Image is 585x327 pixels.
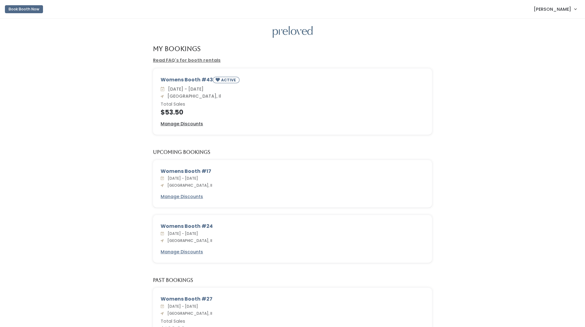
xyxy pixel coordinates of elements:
[5,5,43,13] button: Book Booth Now
[153,278,193,283] h5: Past Bookings
[161,76,424,86] div: Womens Booth #43
[165,176,198,181] span: [DATE] - [DATE]
[161,121,203,127] a: Manage Discounts
[153,150,210,155] h5: Upcoming Bookings
[161,102,424,107] h6: Total Sales
[165,231,198,236] span: [DATE] - [DATE]
[166,86,204,92] span: [DATE] - [DATE]
[153,57,220,63] a: Read FAQ's for booth rentals
[165,183,212,188] span: [GEOGRAPHIC_DATA], Il
[5,2,43,16] a: Book Booth Now
[161,168,424,175] div: Womens Booth #17
[273,26,313,38] img: preloved logo
[161,193,203,200] a: Manage Discounts
[165,311,212,316] span: [GEOGRAPHIC_DATA], Il
[165,304,198,309] span: [DATE] - [DATE]
[534,6,571,13] span: [PERSON_NAME]
[161,109,424,116] h4: $53.50
[161,295,424,303] div: Womens Booth #27
[161,319,424,324] h6: Total Sales
[161,223,424,230] div: Womens Booth #24
[165,238,212,243] span: [GEOGRAPHIC_DATA], Il
[221,77,237,83] small: ACTIVE
[161,249,203,255] a: Manage Discounts
[153,45,201,52] h4: My Bookings
[528,2,583,16] a: [PERSON_NAME]
[165,93,221,99] span: [GEOGRAPHIC_DATA], Il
